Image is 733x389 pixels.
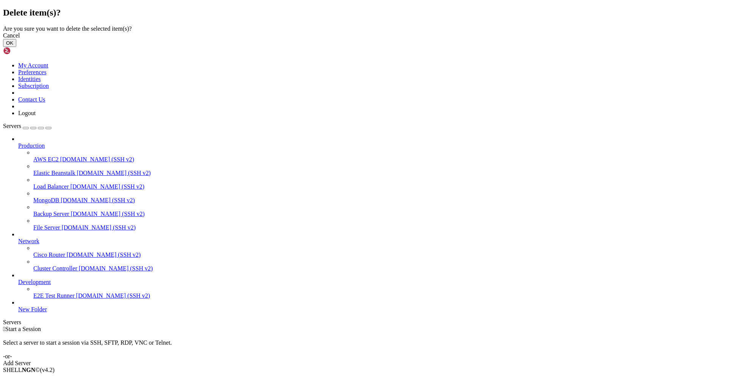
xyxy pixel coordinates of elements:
a: AWS EC2 [DOMAIN_NAME] (SSH v2) [33,156,730,163]
li: New Folder [18,299,730,313]
span: MongoDB [33,197,59,203]
li: MongoDB [DOMAIN_NAME] (SSH v2) [33,190,730,204]
span: Load Balancer [33,183,69,190]
a: Preferences [18,69,47,75]
span:  [3,326,5,332]
a: New Folder [18,306,730,313]
a: Development [18,279,730,286]
span: File Server [33,224,60,231]
span: [DOMAIN_NAME] (SSH v2) [62,224,136,231]
li: Network [18,231,730,272]
li: Production [18,136,730,231]
span: Start a Session [5,326,41,332]
span: [DOMAIN_NAME] (SSH v2) [76,292,150,299]
a: Cisco Router [DOMAIN_NAME] (SSH v2) [33,252,730,258]
span: Cisco Router [33,252,65,258]
a: Identities [18,76,41,82]
img: Shellngn [3,47,47,55]
li: Load Balancer [DOMAIN_NAME] (SSH v2) [33,177,730,190]
span: SHELL © [3,367,55,373]
b: NGN [22,367,36,373]
span: Servers [3,123,21,129]
span: Cluster Controller [33,265,77,272]
li: Backup Server [DOMAIN_NAME] (SSH v2) [33,204,730,217]
span: Network [18,238,39,244]
span: [DOMAIN_NAME] (SSH v2) [77,170,151,176]
a: File Server [DOMAIN_NAME] (SSH v2) [33,224,730,231]
a: Network [18,238,730,245]
span: [DOMAIN_NAME] (SSH v2) [61,197,135,203]
span: [DOMAIN_NAME] (SSH v2) [67,252,141,258]
span: Production [18,142,45,149]
li: Cluster Controller [DOMAIN_NAME] (SSH v2) [33,258,730,272]
li: Development [18,272,730,299]
a: Load Balancer [DOMAIN_NAME] (SSH v2) [33,183,730,190]
span: Backup Server [33,211,69,217]
li: File Server [DOMAIN_NAME] (SSH v2) [33,217,730,231]
div: Are you sure you want to delete the selected item(s)? [3,25,730,32]
a: Servers [3,123,51,129]
a: My Account [18,62,48,69]
span: AWS EC2 [33,156,59,162]
li: E2E Test Runner [DOMAIN_NAME] (SSH v2) [33,286,730,299]
div: Select a server to start a session via SSH, SFTP, RDP, VNC or Telnet. -or- [3,333,730,360]
div: Cancel [3,32,730,39]
div: Add Server [3,360,730,367]
span: E2E Test Runner [33,292,75,299]
a: Contact Us [18,96,45,103]
a: E2E Test Runner [DOMAIN_NAME] (SSH v2) [33,292,730,299]
a: Cluster Controller [DOMAIN_NAME] (SSH v2) [33,265,730,272]
span: [DOMAIN_NAME] (SSH v2) [60,156,134,162]
span: [DOMAIN_NAME] (SSH v2) [79,265,153,272]
li: Cisco Router [DOMAIN_NAME] (SSH v2) [33,245,730,258]
button: OK [3,39,16,47]
li: Elastic Beanstalk [DOMAIN_NAME] (SSH v2) [33,163,730,177]
span: Elastic Beanstalk [33,170,75,176]
li: AWS EC2 [DOMAIN_NAME] (SSH v2) [33,149,730,163]
a: Production [18,142,730,149]
span: New Folder [18,306,47,312]
a: Backup Server [DOMAIN_NAME] (SSH v2) [33,211,730,217]
h2: Delete item(s)? [3,8,730,18]
span: Development [18,279,51,285]
a: Elastic Beanstalk [DOMAIN_NAME] (SSH v2) [33,170,730,177]
a: MongoDB [DOMAIN_NAME] (SSH v2) [33,197,730,204]
span: [DOMAIN_NAME] (SSH v2) [71,211,145,217]
a: Logout [18,110,36,116]
span: 4.2.0 [40,367,55,373]
div: Servers [3,319,730,326]
span: [DOMAIN_NAME] (SSH v2) [70,183,145,190]
a: Subscription [18,83,49,89]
